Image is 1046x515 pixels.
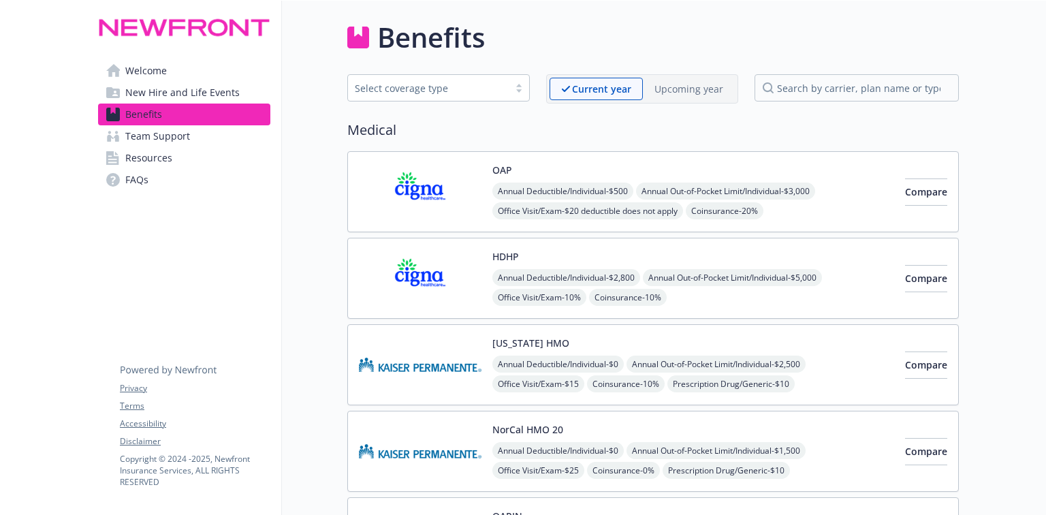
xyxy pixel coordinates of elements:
span: Compare [905,272,947,285]
button: HDHP [492,249,519,264]
span: Coinsurance - 10% [589,289,667,306]
span: Prescription Drug/Generic - $10 [663,462,790,479]
span: Annual Out-of-Pocket Limit/Individual - $1,500 [627,442,806,459]
a: Benefits [98,104,270,125]
a: Disclaimer [120,435,270,448]
span: Benefits [125,104,162,125]
a: Welcome [98,60,270,82]
span: Office Visit/Exam - 10% [492,289,586,306]
span: Office Visit/Exam - $25 [492,462,584,479]
a: Resources [98,147,270,169]
span: New Hire and Life Events [125,82,240,104]
span: Annual Out-of-Pocket Limit/Individual - $5,000 [643,269,822,286]
span: Prescription Drug/Generic - $10 [667,375,795,392]
p: Current year [572,82,631,96]
a: Privacy [120,382,270,394]
span: Office Visit/Exam - $20 deductible does not apply [492,202,683,219]
a: Team Support [98,125,270,147]
span: FAQs [125,169,148,191]
span: Annual Deductible/Individual - $0 [492,442,624,459]
span: Annual Out-of-Pocket Limit/Individual - $2,500 [627,356,806,373]
button: NorCal HMO 20 [492,422,563,437]
span: Annual Out-of-Pocket Limit/Individual - $3,000 [636,183,815,200]
a: Terms [120,400,270,412]
a: FAQs [98,169,270,191]
button: OAP [492,163,512,177]
p: Upcoming year [654,82,723,96]
h2: Medical [347,120,959,140]
span: Compare [905,185,947,198]
a: Accessibility [120,418,270,430]
span: Coinsurance - 20% [686,202,763,219]
span: Resources [125,147,172,169]
span: Team Support [125,125,190,147]
span: Annual Deductible/Individual - $2,800 [492,269,640,286]
span: Compare [905,358,947,371]
div: Select coverage type [355,81,502,95]
img: Kaiser Permanente Insurance Company carrier logo [359,336,481,394]
h1: Benefits [377,17,485,58]
p: Copyright © 2024 - 2025 , Newfront Insurance Services, ALL RIGHTS RESERVED [120,453,270,488]
span: Annual Deductible/Individual - $500 [492,183,633,200]
span: Welcome [125,60,167,82]
button: [US_STATE] HMO [492,336,569,350]
button: Compare [905,178,947,206]
img: Kaiser Permanente Insurance Company carrier logo [359,422,481,480]
button: Compare [905,265,947,292]
button: Compare [905,352,947,379]
input: search by carrier, plan name or type [755,74,959,102]
button: Compare [905,438,947,465]
span: Office Visit/Exam - $15 [492,375,584,392]
span: Coinsurance - 0% [587,462,660,479]
span: Compare [905,445,947,458]
span: Coinsurance - 10% [587,375,665,392]
a: New Hire and Life Events [98,82,270,104]
img: CIGNA carrier logo [359,163,481,221]
img: CIGNA carrier logo [359,249,481,307]
span: Annual Deductible/Individual - $0 [492,356,624,373]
